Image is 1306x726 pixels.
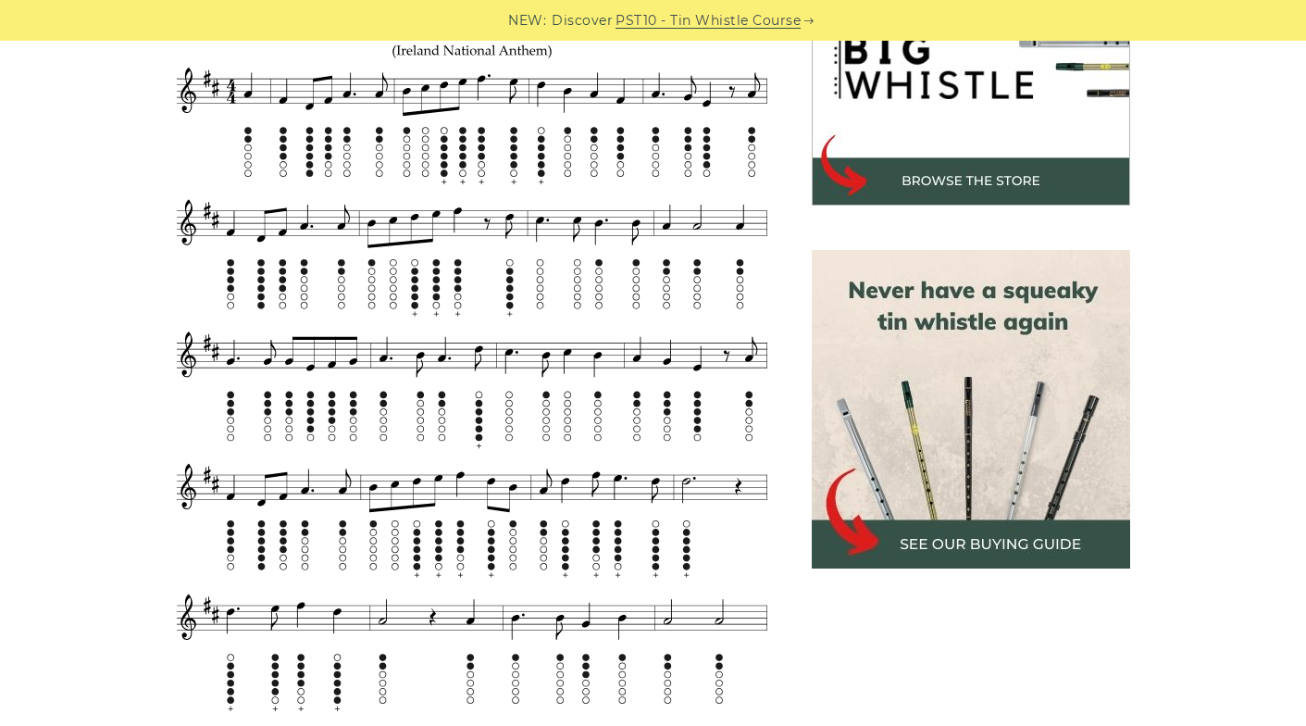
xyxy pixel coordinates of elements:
span: Discover [552,10,613,31]
span: NEW: [508,10,546,31]
a: PST10 - Tin Whistle Course [616,10,801,31]
img: tin whistle buying guide [812,250,1130,569]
